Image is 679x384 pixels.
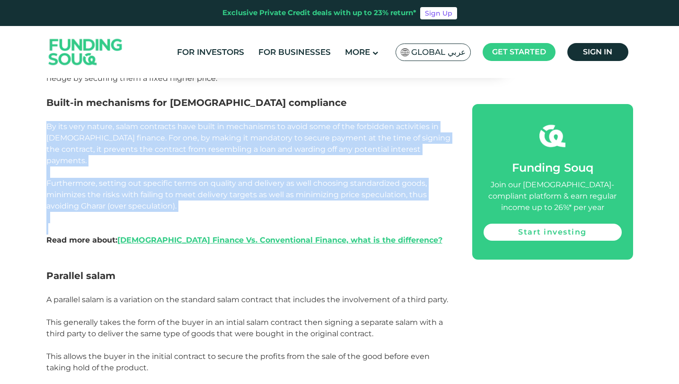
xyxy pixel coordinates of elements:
a: Sign in [567,43,628,61]
span: Global عربي [411,47,466,58]
span: Parallel salam [46,270,115,281]
img: SA Flag [401,48,409,56]
span: Built-in mechanisms for [DEMOGRAPHIC_DATA] compliance [46,97,347,108]
span: By its very nature, salam contracts have built in mechanisms to avoid some of the forbidden activ... [46,122,450,165]
span: Get started [492,47,546,56]
a: [DEMOGRAPHIC_DATA] Finance Vs. Conventional Finance, what is the difference? [117,236,442,244]
img: Logo [39,27,132,77]
span: More [345,47,370,57]
span: Sign in [583,47,612,56]
span: This generally takes the form of the buyer in an intial salam contract then signing a separate sa... [46,318,443,338]
a: Start investing [484,224,622,241]
img: fsicon [539,123,565,149]
a: Sign Up [420,7,457,19]
span: A parallel salam is a variation on the standard salam contract that includes the involvement of a... [46,295,448,304]
span: Furthermore, setting out specific terms on quality and delivery as well choosing standardized goo... [46,179,427,210]
span: Funding Souq [512,161,593,175]
span: Read more about: [46,236,442,244]
span: This allows the buyer in the initial contract to secure the profits from the sale of the good bef... [46,352,430,372]
a: For Investors [175,44,247,60]
a: For Businesses [256,44,333,60]
div: Exclusive Private Credit deals with up to 23% return* [222,8,416,18]
div: Join our [DEMOGRAPHIC_DATA]-compliant platform & earn regular income up to 26%* per year [484,179,622,213]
